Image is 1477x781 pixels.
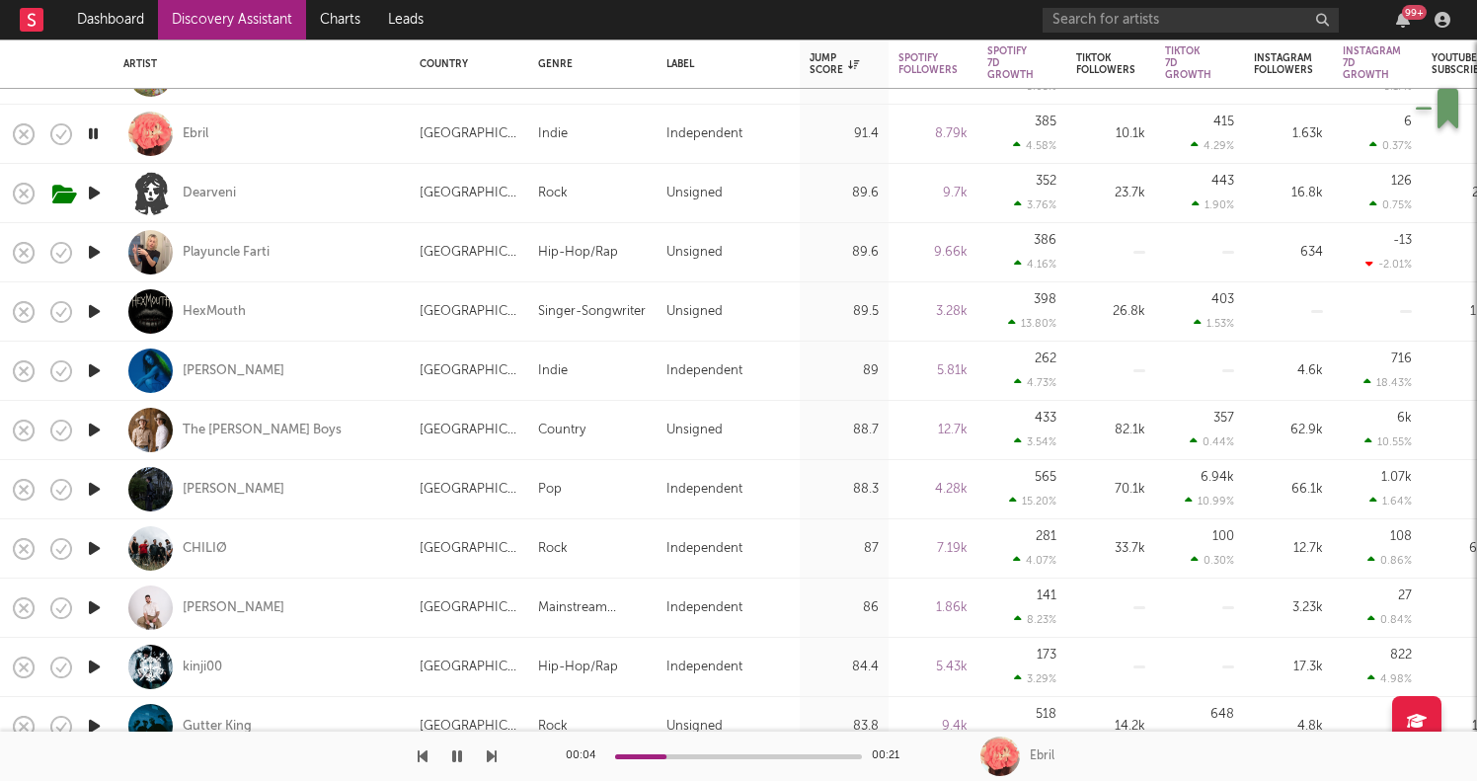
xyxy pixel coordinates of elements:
[666,122,742,146] div: Independent
[1036,708,1056,721] div: 518
[538,478,562,502] div: Pop
[810,656,879,679] div: 84.4
[1254,241,1323,265] div: 634
[420,419,518,442] div: [GEOGRAPHIC_DATA]
[183,303,246,321] a: HexMouth
[1190,435,1234,448] div: 0.44 %
[123,58,390,70] div: Artist
[1192,198,1234,211] div: 1.90 %
[1076,122,1145,146] div: 10.1k
[1035,352,1056,365] div: 262
[1254,359,1323,383] div: 4.6k
[810,596,879,620] div: 86
[1013,554,1056,567] div: 4.07 %
[1254,656,1323,679] div: 17.3k
[1404,116,1412,128] div: 6
[1363,376,1412,389] div: 18.43 %
[183,599,284,617] a: [PERSON_NAME]
[183,125,208,143] a: Ebril
[420,58,508,70] div: Country
[538,300,646,324] div: Singer-Songwriter
[1014,376,1056,389] div: 4.73 %
[1367,672,1412,685] div: 4.98 %
[1009,495,1056,508] div: 15.20 %
[1402,5,1427,20] div: 99 +
[810,537,879,561] div: 87
[1014,258,1056,271] div: 4.16 %
[1212,530,1234,543] div: 100
[1254,596,1323,620] div: 3.23k
[1369,139,1412,152] div: 0.37 %
[183,362,284,380] div: [PERSON_NAME]
[420,656,518,679] div: [GEOGRAPHIC_DATA]
[183,718,252,736] div: Gutter King
[898,715,968,739] div: 9.4k
[1076,52,1135,76] div: Tiktok Followers
[810,715,879,739] div: 83.8
[1191,139,1234,152] div: 4.29 %
[183,481,284,499] a: [PERSON_NAME]
[1036,530,1056,543] div: 281
[898,300,968,324] div: 3.28k
[1035,116,1056,128] div: 385
[538,596,647,620] div: Mainstream Electronic
[1254,419,1323,442] div: 62.9k
[1393,234,1412,247] div: -13
[1364,435,1412,448] div: 10.55 %
[810,478,879,502] div: 88.3
[898,182,968,205] div: 9.7k
[1036,175,1056,188] div: 352
[1034,293,1056,306] div: 398
[1365,258,1412,271] div: -2.01 %
[898,52,958,76] div: Spotify Followers
[1213,412,1234,425] div: 357
[420,537,518,561] div: [GEOGRAPHIC_DATA]
[1369,495,1412,508] div: 1.64 %
[1076,300,1145,324] div: 26.8k
[1076,478,1145,502] div: 70.1k
[1381,471,1412,484] div: 1.07k
[810,359,879,383] div: 89
[1367,613,1412,626] div: 0.84 %
[666,182,723,205] div: Unsigned
[810,241,879,265] div: 89.6
[183,185,236,202] div: Dearveni
[898,359,968,383] div: 5.81k
[420,300,518,324] div: [GEOGRAPHIC_DATA]
[1391,175,1412,188] div: 126
[898,241,968,265] div: 9.66k
[538,359,568,383] div: Indie
[1398,589,1412,602] div: 27
[898,478,968,502] div: 4.28k
[1254,537,1323,561] div: 12.7k
[183,540,227,558] a: CHILIØ
[1211,293,1234,306] div: 403
[1076,537,1145,561] div: 33.7k
[898,122,968,146] div: 8.79k
[1014,672,1056,685] div: 3.29 %
[1191,554,1234,567] div: 0.30 %
[1343,45,1401,81] div: Instagram 7D Growth
[183,244,270,262] a: Playuncle Farti
[810,52,859,76] div: Jump Score
[420,359,518,383] div: [GEOGRAPHIC_DATA]
[1076,419,1145,442] div: 82.1k
[666,537,742,561] div: Independent
[898,596,968,620] div: 1.86k
[810,182,879,205] div: 89.6
[566,744,605,768] div: 00:04
[1254,715,1323,739] div: 4.8k
[666,58,780,70] div: Label
[1037,649,1056,662] div: 173
[1014,198,1056,211] div: 3.76 %
[1397,412,1412,425] div: 6k
[1035,412,1056,425] div: 433
[666,596,742,620] div: Independent
[420,715,518,739] div: [GEOGRAPHIC_DATA]
[1367,554,1412,567] div: 0.86 %
[898,656,968,679] div: 5.43k
[1008,317,1056,330] div: 13.80 %
[1254,52,1313,76] div: Instagram Followers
